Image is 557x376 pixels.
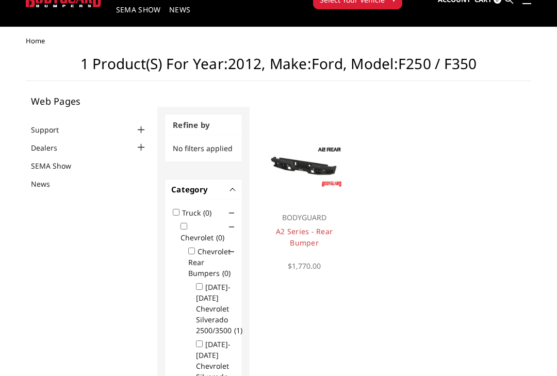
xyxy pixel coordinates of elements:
[173,144,233,154] span: No filters applied
[171,184,236,196] h4: Category
[505,326,557,376] iframe: Chat Widget
[222,269,231,279] span: (0)
[229,250,234,255] span: Click to show/hide children
[31,161,84,172] a: SEMA Show
[216,233,224,243] span: (0)
[165,115,242,136] h3: Refine by
[268,212,341,224] p: BODYGUARD
[31,125,72,136] a: Support
[26,37,45,46] span: Home
[203,208,211,218] span: (0)
[234,326,242,336] span: (1)
[31,143,70,154] a: Dealers
[276,227,333,248] a: A2 Series - Rear Bumper
[26,56,531,81] h1: 1 Product(s) for Year:2012, Make:Ford, Model:F250 / F350
[116,7,161,27] a: SEMA Show
[188,247,237,279] label: Chevrolet Rear Bumpers
[182,208,218,218] label: Truck
[196,283,249,336] label: [DATE]-[DATE] Chevrolet Silverado 2500/3500
[31,179,63,190] a: News
[181,233,231,243] label: Chevrolet
[169,7,190,27] a: News
[229,225,234,230] span: Click to show/hide children
[231,187,236,192] button: -
[229,211,234,216] span: Click to show/hide children
[31,97,147,106] h5: Web Pages
[288,261,321,271] span: $1,770.00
